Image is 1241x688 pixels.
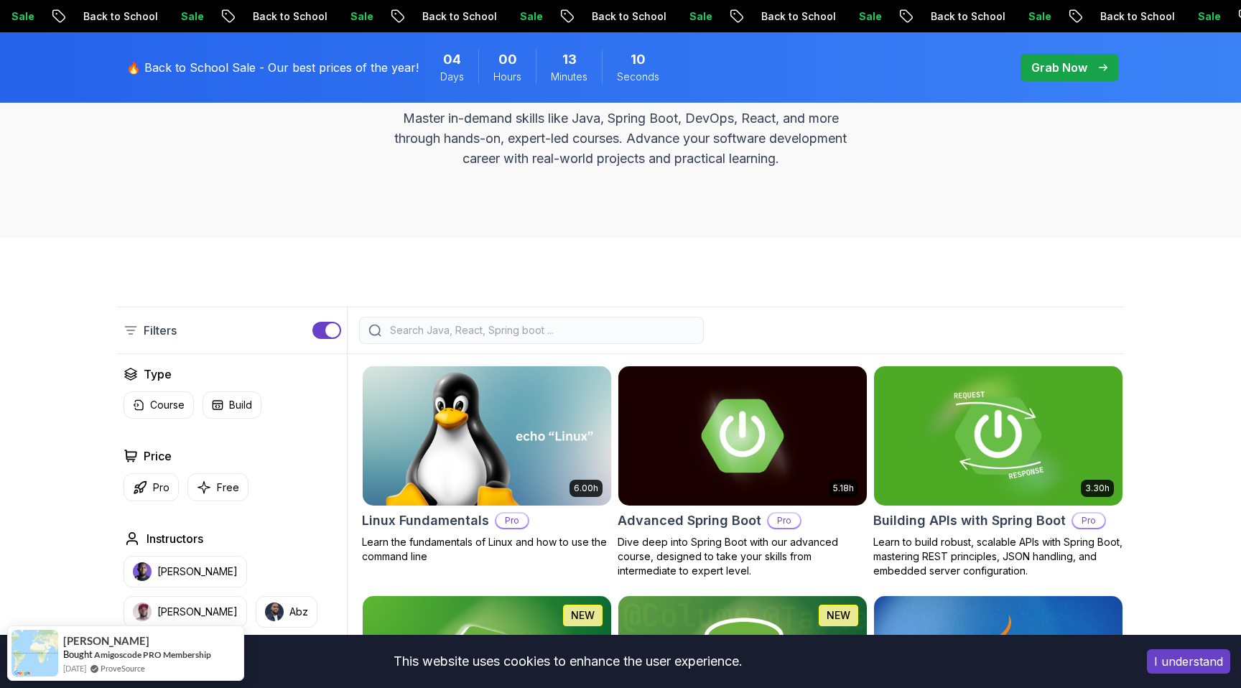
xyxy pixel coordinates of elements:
[827,608,850,623] p: NEW
[1147,649,1230,674] button: Accept cookies
[873,511,1066,531] h2: Building APIs with Spring Boot
[697,9,795,24] p: Back to School
[289,605,308,619] p: Abz
[528,9,626,24] p: Back to School
[117,9,163,24] p: Sale
[574,483,598,494] p: 6.00h
[387,323,694,338] input: Search Java, React, Spring boot ...
[63,649,93,660] span: Bought
[456,9,502,24] p: Sale
[617,70,659,84] span: Seconds
[618,366,867,506] img: Advanced Spring Boot card
[133,603,152,621] img: instructor img
[833,483,854,494] p: 5.18h
[498,50,517,70] span: 0 Hours
[443,50,461,70] span: 4 Days
[358,9,456,24] p: Back to School
[795,9,841,24] p: Sale
[873,366,1123,578] a: Building APIs with Spring Boot card3.30hBuilding APIs with Spring BootProLearn to build robust, s...
[1073,513,1105,528] p: Pro
[868,363,1128,508] img: Building APIs with Spring Boot card
[144,447,172,465] h2: Price
[94,649,211,660] a: Amigoscode PRO Membership
[256,596,317,628] button: instructor imgAbz
[147,530,203,547] h2: Instructors
[157,605,238,619] p: [PERSON_NAME]
[287,9,333,24] p: Sale
[571,608,595,623] p: NEW
[187,473,248,501] button: Free
[867,9,965,24] p: Back to School
[618,366,868,578] a: Advanced Spring Boot card5.18hAdvanced Spring BootProDive deep into Spring Boot with our advanced...
[124,556,247,587] button: instructor img[PERSON_NAME]
[551,70,587,84] span: Minutes
[150,398,185,412] p: Course
[19,9,117,24] p: Back to School
[1085,483,1110,494] p: 3.30h
[768,513,800,528] p: Pro
[618,535,868,578] p: Dive deep into Spring Boot with our advanced course, designed to take your skills from intermedia...
[11,646,1125,677] div: This website uses cookies to enhance the user experience.
[157,564,238,579] p: [PERSON_NAME]
[124,391,194,419] button: Course
[493,70,521,84] span: Hours
[11,630,58,677] img: provesource social proof notification image
[496,513,528,528] p: Pro
[440,70,464,84] span: Days
[363,366,611,506] img: Linux Fundamentals card
[133,562,152,581] img: instructor img
[189,9,287,24] p: Back to School
[63,662,86,674] span: [DATE]
[153,480,169,495] p: Pro
[101,662,145,674] a: ProveSource
[1031,59,1087,76] p: Grab Now
[562,50,577,70] span: 13 Minutes
[965,9,1010,24] p: Sale
[265,603,284,621] img: instructor img
[362,511,489,531] h2: Linux Fundamentals
[144,322,177,339] p: Filters
[124,596,247,628] button: instructor img[PERSON_NAME]
[618,511,761,531] h2: Advanced Spring Boot
[229,398,252,412] p: Build
[362,535,612,564] p: Learn the fundamentals of Linux and how to use the command line
[873,535,1123,578] p: Learn to build robust, scalable APIs with Spring Boot, mastering REST principles, JSON handling, ...
[63,635,149,647] span: [PERSON_NAME]
[1036,9,1134,24] p: Back to School
[124,473,179,501] button: Pro
[379,108,862,169] p: Master in-demand skills like Java, Spring Boot, DevOps, React, and more through hands-on, expert-...
[217,480,239,495] p: Free
[631,50,646,70] span: 10 Seconds
[626,9,671,24] p: Sale
[362,366,612,564] a: Linux Fundamentals card6.00hLinux FundamentalsProLearn the fundamentals of Linux and how to use t...
[126,59,419,76] p: 🔥 Back to School Sale - Our best prices of the year!
[144,366,172,383] h2: Type
[203,391,261,419] button: Build
[1134,9,1180,24] p: Sale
